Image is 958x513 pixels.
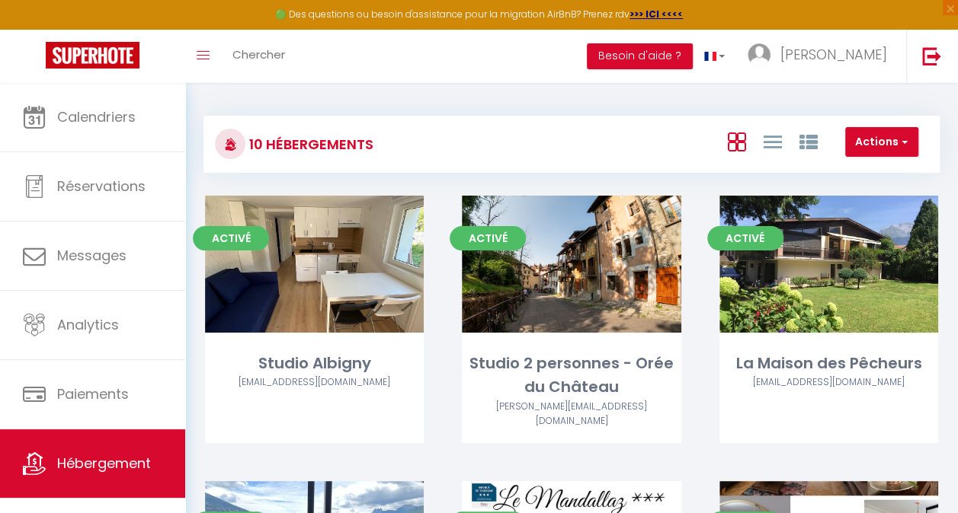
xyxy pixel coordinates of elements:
[630,8,683,21] a: >>> ICI <<<<
[719,375,938,390] div: Airbnb
[707,226,783,250] span: Activé
[221,30,296,83] a: Chercher
[232,46,285,62] span: Chercher
[727,129,745,154] a: Vue en Box
[780,45,887,64] span: [PERSON_NAME]
[748,43,771,66] img: ...
[57,384,129,403] span: Paiements
[193,226,269,250] span: Activé
[799,129,817,154] a: Vue par Groupe
[205,375,424,390] div: Airbnb
[57,315,119,334] span: Analytics
[462,400,681,429] div: Airbnb
[57,246,127,265] span: Messages
[462,352,681,400] div: Studio 2 personnes - Orée du Château
[57,107,136,126] span: Calendriers
[587,43,693,69] button: Besoin d'aide ?
[57,177,146,196] span: Réservations
[46,42,139,69] img: Super Booking
[205,352,424,375] div: Studio Albigny
[450,226,526,250] span: Activé
[922,46,941,65] img: logout
[57,454,151,473] span: Hébergement
[736,30,906,83] a: ... [PERSON_NAME]
[763,129,781,154] a: Vue en Liste
[845,127,918,158] button: Actions
[719,352,938,375] div: La Maison des Pêcheurs
[245,127,373,161] h3: 10 Hébergements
